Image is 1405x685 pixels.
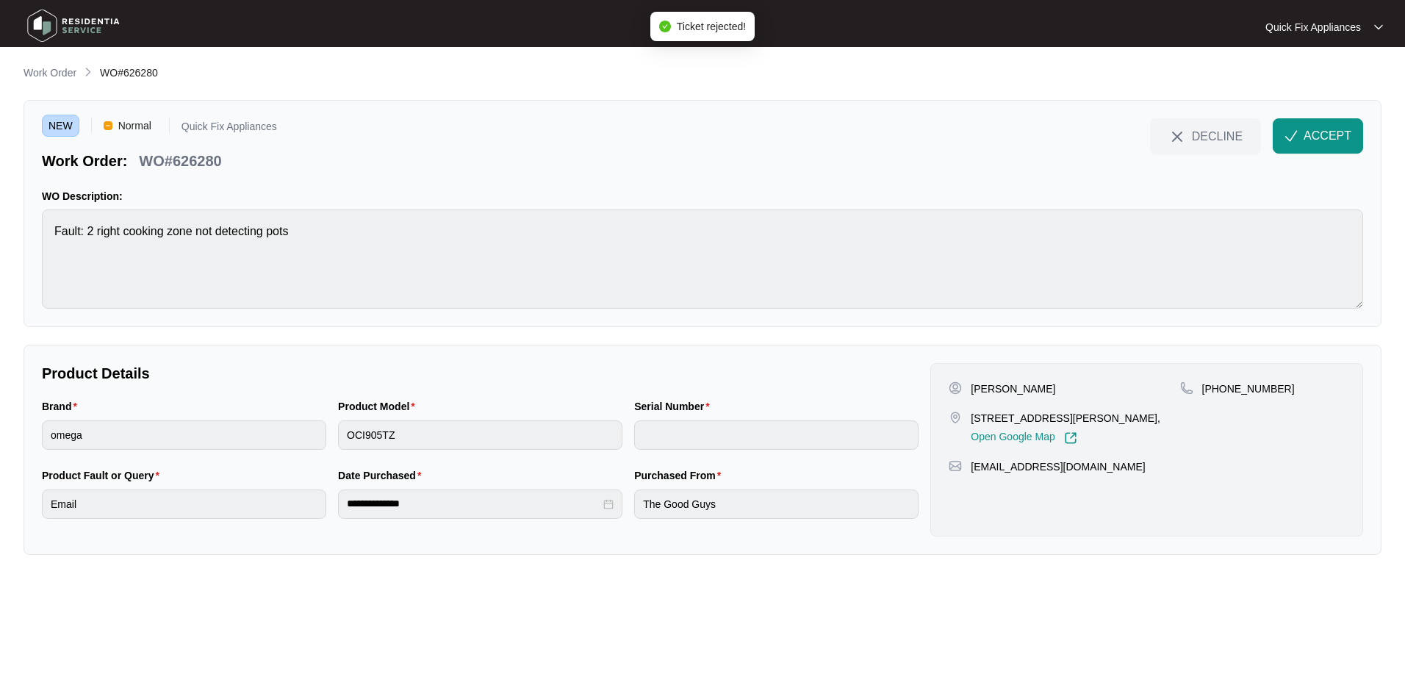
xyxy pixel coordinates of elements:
[42,399,83,414] label: Brand
[112,115,157,137] span: Normal
[949,411,962,424] img: map-pin
[347,496,600,512] input: Date Purchased
[971,431,1077,445] a: Open Google Map
[42,363,919,384] p: Product Details
[1168,128,1186,146] img: close-Icon
[1192,128,1243,144] span: DECLINE
[42,115,79,137] span: NEW
[1202,381,1295,396] p: [PHONE_NUMBER]
[338,468,427,483] label: Date Purchased
[949,381,962,395] img: user-pin
[634,468,727,483] label: Purchased From
[104,121,112,130] img: Vercel Logo
[971,381,1055,396] p: [PERSON_NAME]
[338,399,421,414] label: Product Model
[22,4,125,48] img: residentia service logo
[949,459,962,473] img: map-pin
[42,151,127,171] p: Work Order:
[139,151,221,171] p: WO#626280
[1284,129,1298,143] img: check-Icon
[971,411,1160,426] p: [STREET_ADDRESS][PERSON_NAME],
[100,67,158,79] span: WO#626280
[1064,431,1077,445] img: Link-External
[42,420,326,450] input: Brand
[338,420,622,450] input: Product Model
[82,66,94,78] img: chevron-right
[42,189,1363,204] p: WO Description:
[182,121,277,137] p: Quick Fix Appliances
[21,65,79,82] a: Work Order
[1265,20,1361,35] p: Quick Fix Appliances
[1180,381,1193,395] img: map-pin
[42,209,1363,309] textarea: Fault: 2 right cooking zone not detecting pots
[634,420,919,450] input: Serial Number
[42,468,165,483] label: Product Fault or Query
[677,21,746,32] span: Ticket rejected!
[634,399,715,414] label: Serial Number
[1150,118,1261,154] button: close-IconDECLINE
[1304,127,1351,145] span: ACCEPT
[659,21,671,32] span: check-circle
[1374,24,1383,31] img: dropdown arrow
[971,459,1145,474] p: [EMAIL_ADDRESS][DOMAIN_NAME]
[1273,118,1363,154] button: check-IconACCEPT
[24,65,76,80] p: Work Order
[42,489,326,519] input: Product Fault or Query
[634,489,919,519] input: Purchased From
